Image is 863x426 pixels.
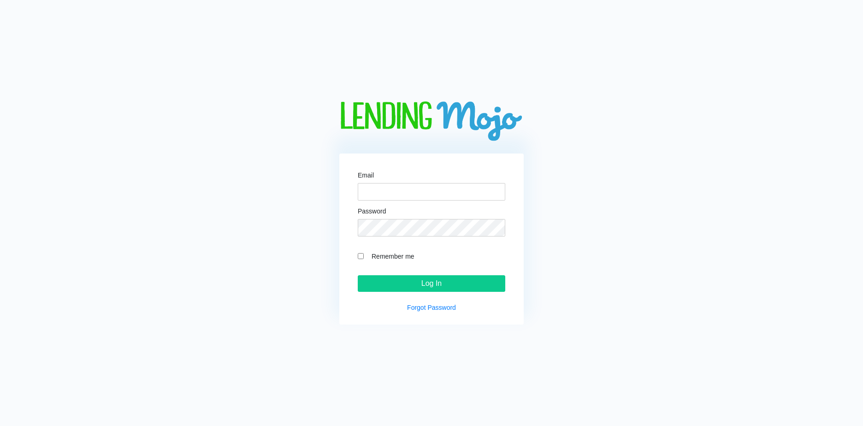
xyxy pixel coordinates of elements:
[407,304,456,311] a: Forgot Password
[358,208,386,214] label: Password
[358,275,505,292] input: Log In
[339,101,524,142] img: logo-big.png
[358,172,374,178] label: Email
[367,251,505,261] label: Remember me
